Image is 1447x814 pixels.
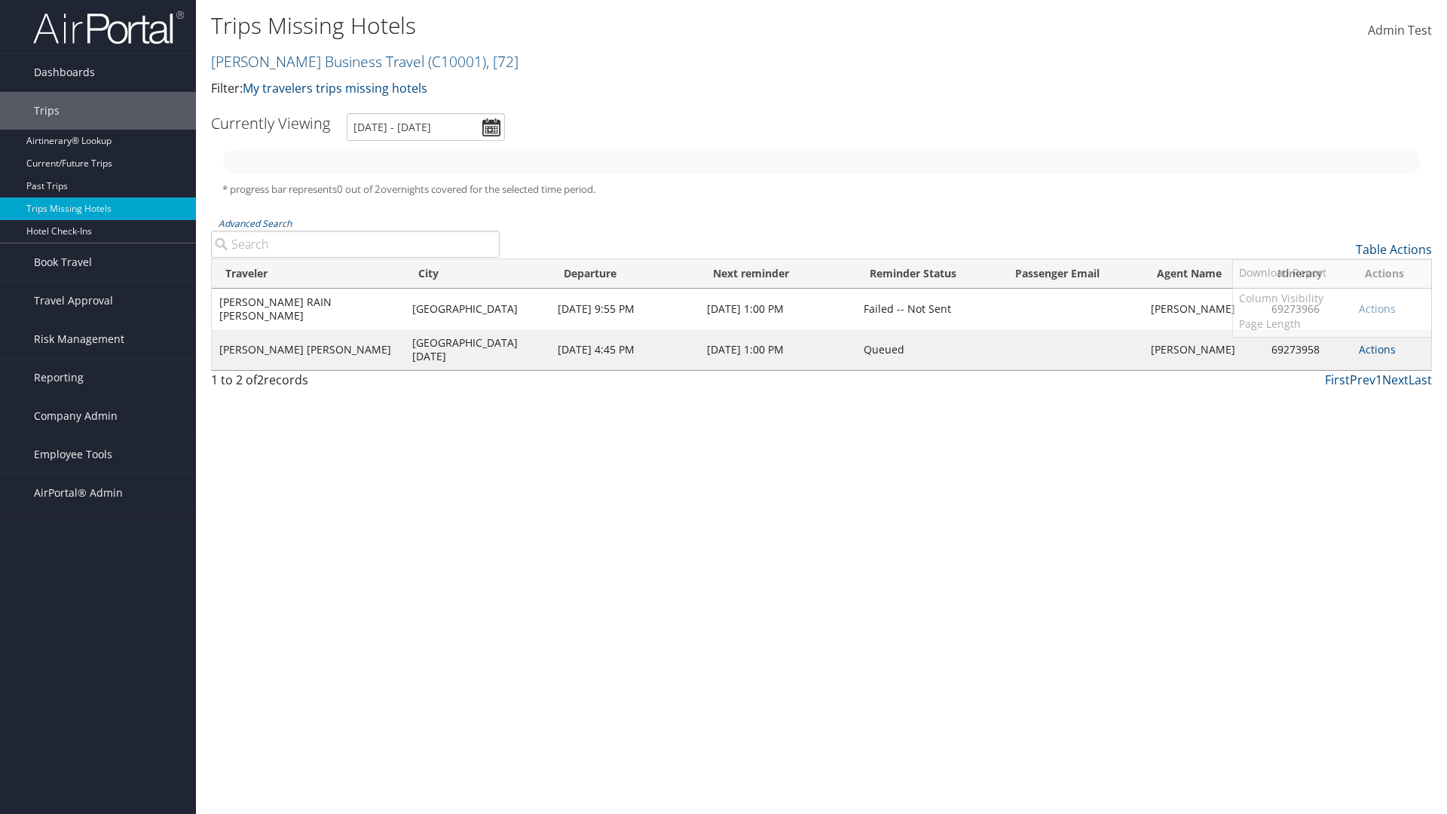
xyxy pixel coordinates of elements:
[34,282,113,320] span: Travel Approval
[34,320,124,358] span: Risk Management
[34,92,60,130] span: Trips
[1233,311,1431,337] a: Page Length
[34,397,118,435] span: Company Admin
[34,359,84,396] span: Reporting
[34,436,112,473] span: Employee Tools
[34,474,123,512] span: AirPortal® Admin
[34,54,95,91] span: Dashboards
[1233,260,1431,286] a: Download Report
[1233,286,1431,311] a: Column Visibility
[34,243,92,281] span: Book Travel
[33,10,184,45] img: airportal-logo.png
